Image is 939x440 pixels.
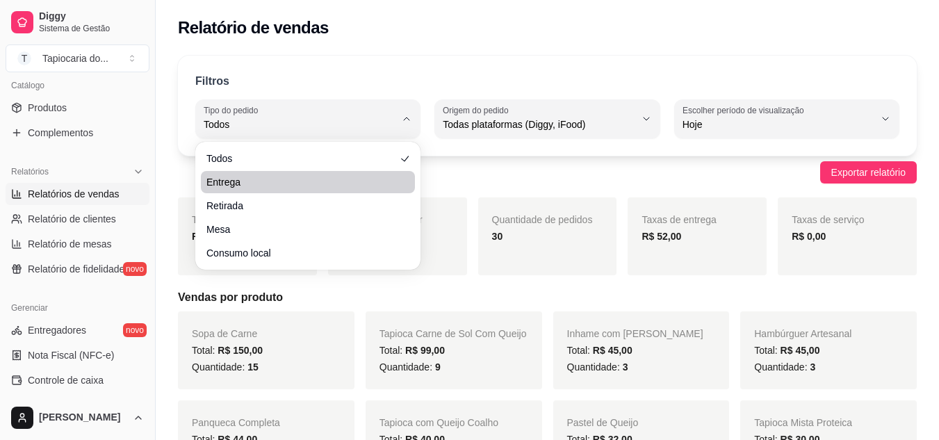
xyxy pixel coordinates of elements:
span: Todos [206,152,395,165]
strong: R$ 0,00 [792,231,826,242]
span: [PERSON_NAME] [39,412,127,424]
span: Tapioca Carne de Sol Com Queijo [379,328,527,339]
span: Total: [754,345,819,356]
button: Select a team [6,44,149,72]
span: Relatório de clientes [28,212,116,226]
span: Quantidade: [379,361,441,373]
span: Tapioca Mista Proteica [754,417,852,428]
span: Mesa [206,222,395,236]
label: Origem do pedido [443,104,513,116]
span: Relatório de mesas [28,237,112,251]
span: Entregadores [28,323,86,337]
strong: R$ 964,00 [192,231,237,242]
p: Filtros [195,73,229,90]
span: Relatórios de vendas [28,187,120,201]
div: Gerenciar [6,297,149,319]
span: Sistema de Gestão [39,23,144,34]
span: Relatórios [11,166,49,177]
span: Sopa de Carne [192,328,257,339]
span: Todos [204,117,395,131]
span: Total: [379,345,445,356]
span: T [17,51,31,65]
span: Complementos [28,126,93,140]
div: Catálogo [6,74,149,97]
span: Hambúrguer Artesanal [754,328,851,339]
span: Controle de caixa [28,373,104,387]
span: Total vendido [192,214,250,225]
span: Panqueca Completa [192,417,280,428]
h2: Relatório de vendas [178,17,329,39]
strong: 30 [492,231,503,242]
label: Escolher período de visualização [683,104,808,116]
span: Pastel de Queijo [567,417,639,428]
span: Retirada [206,199,395,213]
span: Todas plataformas (Diggy, iFood) [443,117,635,131]
span: Total: [567,345,632,356]
span: R$ 45,00 [781,345,820,356]
span: Quantidade: [192,361,259,373]
span: Total: [192,345,263,356]
span: Entrega [206,175,395,189]
span: 9 [435,361,441,373]
span: Quantidade: [567,361,628,373]
span: Hoje [683,117,874,131]
span: Inhame com [PERSON_NAME] [567,328,703,339]
strong: R$ 52,00 [642,231,681,242]
span: Consumo local [206,246,395,260]
span: Produtos [28,101,67,115]
span: Quantidade: [754,361,815,373]
span: Média de valor por transação [342,214,423,242]
h5: Vendas por produto [178,289,917,306]
span: R$ 150,00 [218,345,263,356]
span: Taxas de entrega [642,214,716,225]
span: Diggy [39,10,144,23]
span: R$ 99,00 [405,345,445,356]
span: Tapioca com Queijo Coalho [379,417,498,428]
span: Quantidade de pedidos [492,214,593,225]
span: 15 [247,361,259,373]
span: Nota Fiscal (NFC-e) [28,348,114,362]
span: Relatório de fidelidade [28,262,124,276]
div: Tapiocaria do ... [42,51,108,65]
span: Exportar relatório [831,165,906,180]
label: Tipo do pedido [204,104,263,116]
span: 3 [623,361,628,373]
span: 3 [810,361,815,373]
span: Taxas de serviço [792,214,864,225]
span: R$ 45,00 [593,345,632,356]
